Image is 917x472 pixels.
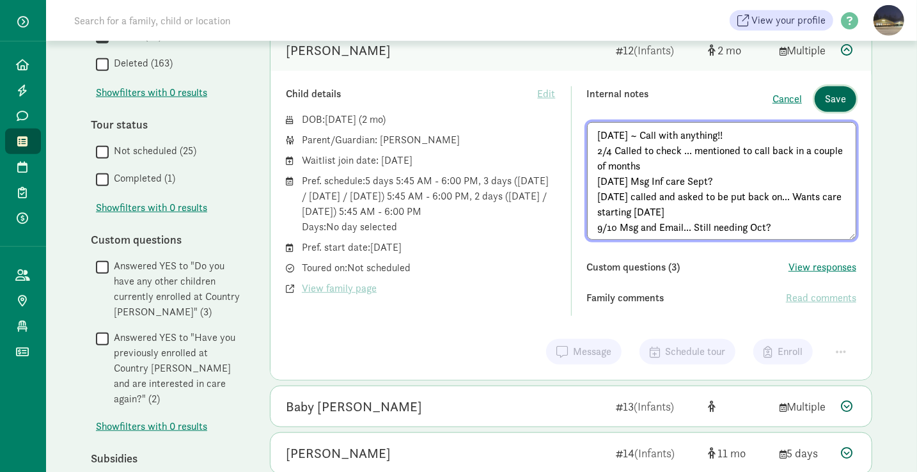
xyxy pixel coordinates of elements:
div: Pref. schedule: 5 days 5:45 AM - 6:00 PM, 3 days ([DATE] / [DATE] / [DATE]) 5:45 AM - 6:00 PM, 2 ... [302,173,556,235]
div: 5 days [780,444,831,462]
div: [object Object] [708,42,769,59]
div: Tour status [91,116,244,133]
label: Completed (1) [109,171,175,186]
span: Save [825,91,846,107]
div: Custom questions [91,231,244,248]
div: Toured on: Not scheduled [302,260,556,276]
div: Pref. start date: [DATE] [302,240,556,255]
span: Schedule tour [665,344,725,359]
button: Message [546,339,622,365]
button: Showfilters with 0 results [96,85,207,100]
span: [DATE] [325,113,356,126]
div: Internal notes [587,86,773,112]
div: Elijah Frantz [286,443,391,464]
div: Multiple [780,398,831,415]
div: 14 [616,444,698,462]
span: Show filters with 0 results [96,200,207,216]
button: Cancel [772,91,802,107]
div: [object Object] [708,444,769,462]
label: Answered YES to "Do you have any other children currently enrolled at Country [PERSON_NAME]" (3) [109,258,244,320]
div: Parent/Guardian: [PERSON_NAME] [302,132,556,148]
div: 12 [616,42,698,59]
iframe: Chat Widget [853,411,917,472]
button: Enroll [753,339,813,365]
span: Edit [538,86,556,102]
a: View your profile [730,10,833,31]
button: Showfilters with 0 results [96,419,207,434]
span: Show filters with 0 results [96,419,207,434]
span: Read comments [786,290,856,306]
div: Baby DeGraw [286,397,422,417]
div: Subsidies [91,450,244,467]
div: Teddi Hancock [286,40,391,61]
button: Schedule tour [639,339,735,365]
div: Custom questions (3) [587,260,789,275]
div: Family comments [587,290,787,306]
span: 2 [362,113,382,126]
span: View your profile [751,13,826,28]
span: View family page [302,281,377,296]
div: [object Object] [708,398,769,415]
button: Showfilters with 0 results [96,200,207,216]
span: 11 [717,446,746,460]
span: Show filters with 0 results [96,85,207,100]
span: Message [573,344,611,359]
label: Deleted (163) [109,56,173,71]
button: Save [815,86,856,112]
div: Multiple [780,42,831,59]
div: DOB: ( ) [302,112,556,127]
input: Search for a family, child or location [67,8,425,33]
div: Child details [286,86,538,102]
span: (Infants) [634,399,674,414]
label: Not scheduled (25) [109,143,196,159]
span: (Infants) [634,43,674,58]
div: 13 [616,398,698,415]
button: View responses [788,260,856,275]
span: (Infants) [634,446,675,460]
label: Answered YES to "Have you previously enrolled at Country [PERSON_NAME] and are interested in care... [109,330,244,407]
span: Enroll [778,344,803,359]
span: 2 [717,43,741,58]
div: Waitlist join date: [DATE] [302,153,556,168]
